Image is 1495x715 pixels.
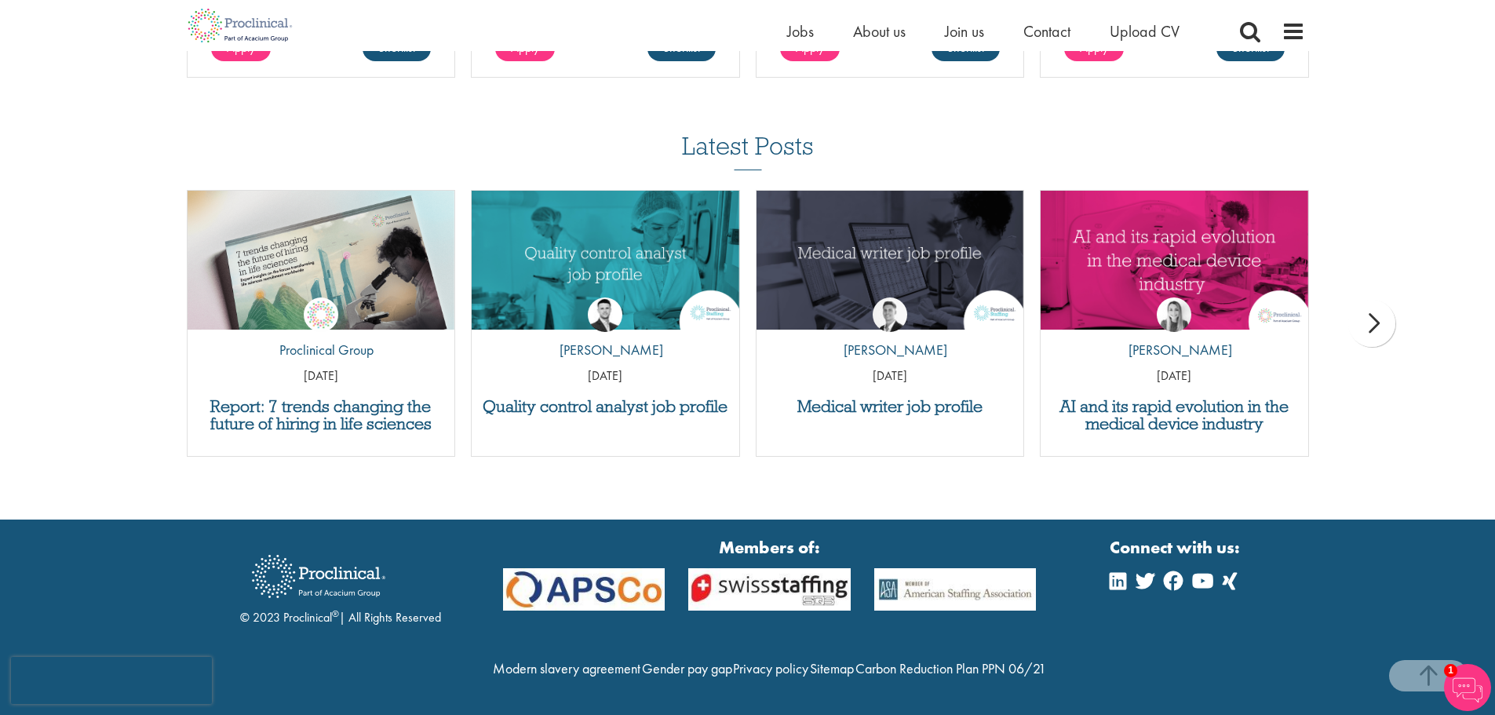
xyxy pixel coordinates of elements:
[1023,21,1070,42] a: Contact
[1110,535,1243,560] strong: Connect with us:
[1444,664,1491,711] img: Chatbot
[548,340,663,360] p: [PERSON_NAME]
[945,21,984,42] a: Join us
[676,568,862,611] img: APSCo
[503,535,1037,560] strong: Members of:
[491,568,677,611] img: APSCo
[188,191,455,341] img: Proclinical: Life sciences hiring trends report 2025
[832,297,947,368] a: George Watson [PERSON_NAME]
[787,21,814,42] a: Jobs
[757,191,1024,330] img: Medical writer job profile
[493,659,640,677] a: Modern slavery agreement
[472,367,739,385] p: [DATE]
[240,543,441,627] div: © 2023 Proclinical | All Rights Reserved
[188,191,455,330] a: Link to a post
[479,398,731,415] a: Quality control analyst job profile
[873,297,907,332] img: George Watson
[1110,21,1180,42] a: Upload CV
[304,297,338,332] img: Proclinical Group
[268,297,374,368] a: Proclinical Group Proclinical Group
[1048,398,1300,432] a: AI and its rapid evolution in the medical device industry
[268,340,374,360] p: Proclinical Group
[1117,340,1232,360] p: [PERSON_NAME]
[548,297,663,368] a: Joshua Godden [PERSON_NAME]
[862,568,1048,611] img: APSCo
[733,659,808,677] a: Privacy policy
[1041,191,1308,330] a: Link to a post
[11,657,212,704] iframe: reCAPTCHA
[1041,367,1308,385] p: [DATE]
[810,659,854,677] a: Sitemap
[1041,191,1308,330] img: AI and Its Impact on the Medical Device Industry | Proclinical
[853,21,906,42] a: About us
[240,544,397,609] img: Proclinical Recruitment
[757,367,1024,385] p: [DATE]
[1444,664,1457,677] span: 1
[472,191,739,330] a: Link to a post
[472,191,739,330] img: quality control analyst job profile
[1117,297,1232,368] a: Hannah Burke [PERSON_NAME]
[642,659,732,677] a: Gender pay gap
[332,607,339,620] sup: ®
[764,398,1016,415] a: Medical writer job profile
[682,133,814,170] h3: Latest Posts
[1157,297,1191,332] img: Hannah Burke
[832,340,947,360] p: [PERSON_NAME]
[188,367,455,385] p: [DATE]
[588,297,622,332] img: Joshua Godden
[1348,300,1395,347] div: next
[195,398,447,432] a: Report: 7 trends changing the future of hiring in life sciences
[757,191,1024,330] a: Link to a post
[855,659,1046,677] a: Carbon Reduction Plan PPN 06/21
